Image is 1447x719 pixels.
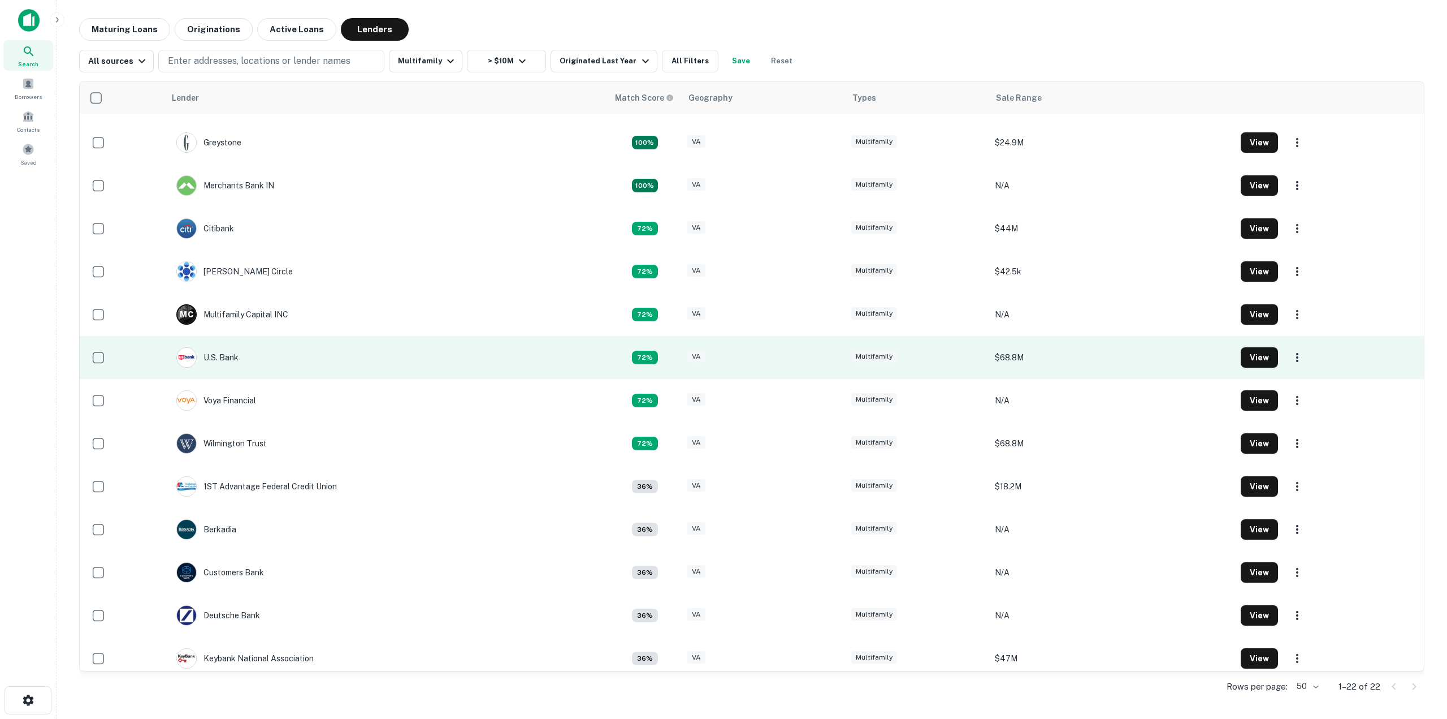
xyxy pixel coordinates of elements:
td: $44M [989,207,1235,250]
div: VA [687,350,705,363]
div: VA [687,565,705,578]
td: N/A [989,164,1235,207]
div: Multifamily [851,651,897,664]
button: View [1241,390,1278,411]
button: Originations [175,18,253,41]
img: picture [177,348,196,367]
div: Multifamily [851,608,897,621]
div: VA [687,393,705,406]
div: Multifamily [851,565,897,578]
a: Contacts [3,106,53,136]
img: picture [177,391,196,410]
div: VA [687,307,705,320]
div: Multifamily [851,350,897,363]
button: View [1241,433,1278,454]
div: Lender [172,91,199,105]
div: VA [687,264,705,277]
div: Capitalize uses an advanced AI algorithm to match your search with the best lender. The match sco... [632,523,658,536]
div: Merchants Bank IN [176,175,274,196]
iframe: Chat Widget [1390,628,1447,683]
button: View [1241,476,1278,497]
img: picture [177,176,196,195]
p: 1–22 of 22 [1338,680,1380,694]
div: Deutsche Bank [176,605,260,626]
div: Multifamily [851,436,897,449]
span: Search [18,59,38,68]
th: Lender [165,82,608,114]
button: View [1241,562,1278,583]
td: N/A [989,551,1235,594]
button: View [1241,261,1278,282]
div: Multifamily [851,221,897,234]
span: Borrowers [15,92,42,101]
button: View [1241,519,1278,540]
div: Multifamily [851,178,897,191]
div: VA [687,436,705,449]
button: Multifamily [389,50,462,72]
div: Multifamily [851,264,897,277]
div: VA [687,178,705,191]
div: VA [687,221,705,234]
td: N/A [989,594,1235,637]
td: $47M [989,637,1235,680]
button: Save your search to get updates of matches that match your search criteria. [723,50,759,72]
div: Multifamily [851,393,897,406]
div: Capitalize uses an advanced AI algorithm to match your search with the best lender. The match sco... [615,92,674,104]
img: picture [177,434,196,453]
div: Voya Financial [176,390,256,411]
div: Capitalize uses an advanced AI algorithm to match your search with the best lender. The match sco... [632,265,658,278]
div: [PERSON_NAME] Circle [176,261,293,282]
div: Capitalize uses an advanced AI algorithm to match your search with the best lender. The match sco... [632,308,658,321]
div: VA [687,651,705,664]
div: Citibank [176,218,234,239]
div: Multifamily [851,479,897,492]
div: VA [687,522,705,535]
div: VA [687,479,705,492]
img: picture [177,520,196,539]
p: Rows per page: [1227,680,1288,694]
button: View [1241,132,1278,153]
button: Originated Last Year [551,50,657,72]
a: Search [3,40,53,71]
div: Capitalize uses an advanced AI algorithm to match your search with the best lender. The match sco... [632,222,658,235]
div: Capitalize uses an advanced AI algorithm to match your search with the best lender. The match sco... [632,566,658,579]
img: picture [177,563,196,582]
th: Geography [682,82,846,114]
div: 1ST Advantage Federal Credit Union [176,476,337,497]
button: View [1241,304,1278,325]
div: Types [852,91,876,105]
a: Saved [3,139,53,169]
a: Borrowers [3,73,53,104]
div: Capitalize uses an advanced AI algorithm to match your search with the best lender. The match sco... [632,609,658,622]
div: All sources [88,54,149,68]
div: VA [687,608,705,621]
td: N/A [989,379,1235,422]
img: picture [177,262,196,281]
td: $68.8M [989,336,1235,379]
button: Active Loans [257,18,336,41]
div: Wilmington Trust [176,433,267,454]
button: All sources [79,50,154,72]
th: Types [846,82,989,114]
span: Contacts [17,125,40,134]
div: Keybank National Association [176,648,314,669]
button: > $10M [467,50,546,72]
td: $18.2M [989,465,1235,508]
button: Enter addresses, locations or lender names [158,50,384,72]
img: picture [177,649,196,668]
div: Capitalize uses an advanced AI algorithm to match your search with the best lender. The match sco... [632,351,658,364]
button: View [1241,605,1278,626]
img: picture [177,477,196,496]
div: Capitalize uses an advanced AI algorithm to match your search with the best lender. The match sco... [632,179,658,192]
button: All Filters [662,50,718,72]
th: Capitalize uses an advanced AI algorithm to match your search with the best lender. The match sco... [608,82,682,114]
td: N/A [989,508,1235,551]
button: Reset [764,50,800,72]
div: Geography [688,91,733,105]
img: capitalize-icon.png [18,9,40,32]
div: Sale Range [996,91,1042,105]
button: Maturing Loans [79,18,170,41]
